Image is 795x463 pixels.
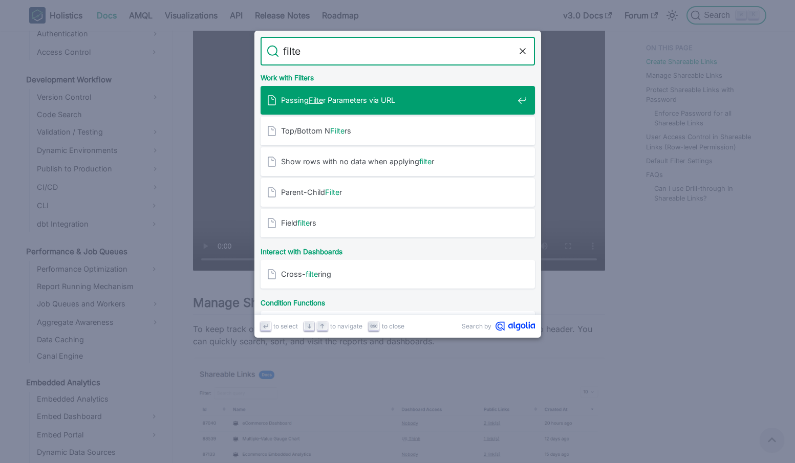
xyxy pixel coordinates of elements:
[279,37,517,65] input: Search docs
[306,270,318,278] mark: filte
[259,239,537,260] div: Interact with Dashboards
[281,126,513,136] span: Top/Bottom N rs
[281,187,513,197] span: Parent-Child r
[262,322,269,330] svg: Enter key
[330,321,362,331] span: to navigate
[462,321,535,331] a: Search byAlgolia
[382,321,404,331] span: to close
[370,322,378,330] svg: Escape key
[259,65,537,86] div: Work with Filters
[318,322,326,330] svg: Arrow up
[517,45,529,57] button: Clear the query
[306,322,313,330] svg: Arrow down
[281,269,513,279] span: Cross- ring
[281,95,513,105] span: Passing r Parameters via URL
[261,209,535,237] a: Fieldfilters
[273,321,298,331] span: to select
[281,157,513,166] span: Show rows with no data when applying r
[496,321,535,331] svg: Algolia
[281,218,513,228] span: Field rs
[261,86,535,115] a: PassingFilter Parameters via URL
[261,178,535,207] a: Parent-ChildFilter
[261,147,535,176] a: Show rows with no data when applyingfilter
[261,311,535,340] a: where vs.filter
[330,126,345,135] mark: Filte
[419,157,432,166] mark: filte
[261,260,535,289] a: Cross-filtering
[325,188,339,196] mark: Filte
[297,218,310,227] mark: filte
[462,321,491,331] span: Search by
[259,291,537,311] div: Condition Functions
[261,117,535,145] a: Top/Bottom NFilters
[309,96,323,104] mark: Filte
